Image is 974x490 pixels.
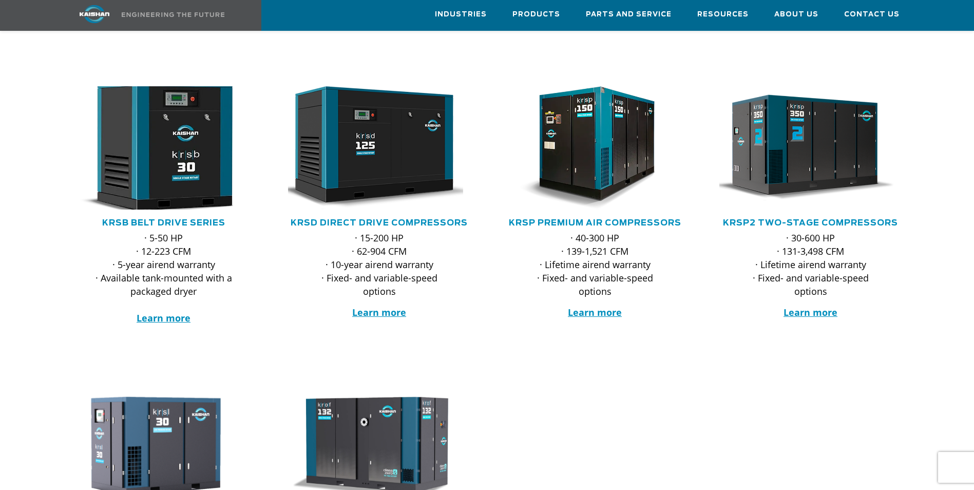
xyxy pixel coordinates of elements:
span: About Us [774,9,818,21]
span: Industries [435,9,487,21]
a: Learn more [137,312,190,324]
a: Resources [697,1,749,28]
a: Learn more [568,306,622,318]
a: KRSP Premium Air Compressors [509,219,681,227]
span: Products [512,9,560,21]
a: KRSD Direct Drive Compressors [291,219,468,227]
img: krsp150 [496,86,679,210]
a: Parts and Service [586,1,672,28]
a: Contact Us [844,1,900,28]
img: Engineering the future [122,12,224,17]
img: krsp350 [712,86,894,210]
img: kaishan logo [56,5,133,23]
a: Industries [435,1,487,28]
div: krsp350 [719,86,902,210]
a: KRSB Belt Drive Series [102,219,225,227]
div: krsd125 [288,86,471,210]
p: · 40-300 HP · 139-1,521 CFM · Lifetime airend warranty · Fixed- and variable-speed options [524,231,666,298]
div: krsp150 [504,86,686,210]
a: Learn more [352,306,406,318]
p: · 30-600 HP · 131-3,498 CFM · Lifetime airend warranty · Fixed- and variable-speed options [740,231,882,298]
a: About Us [774,1,818,28]
p: · 5-50 HP · 12-223 CFM · 5-year airend warranty · Available tank-mounted with a packaged dryer [93,231,235,325]
span: Resources [697,9,749,21]
div: krsb30 [72,86,255,210]
span: Contact Us [844,9,900,21]
a: Products [512,1,560,28]
span: Parts and Service [586,9,672,21]
img: krsb30 [55,80,257,216]
p: · 15-200 HP · 62-904 CFM · 10-year airend warranty · Fixed- and variable-speed options [309,231,450,298]
img: krsd125 [280,86,463,210]
a: KRSP2 Two-Stage Compressors [723,219,898,227]
a: Learn more [784,306,837,318]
